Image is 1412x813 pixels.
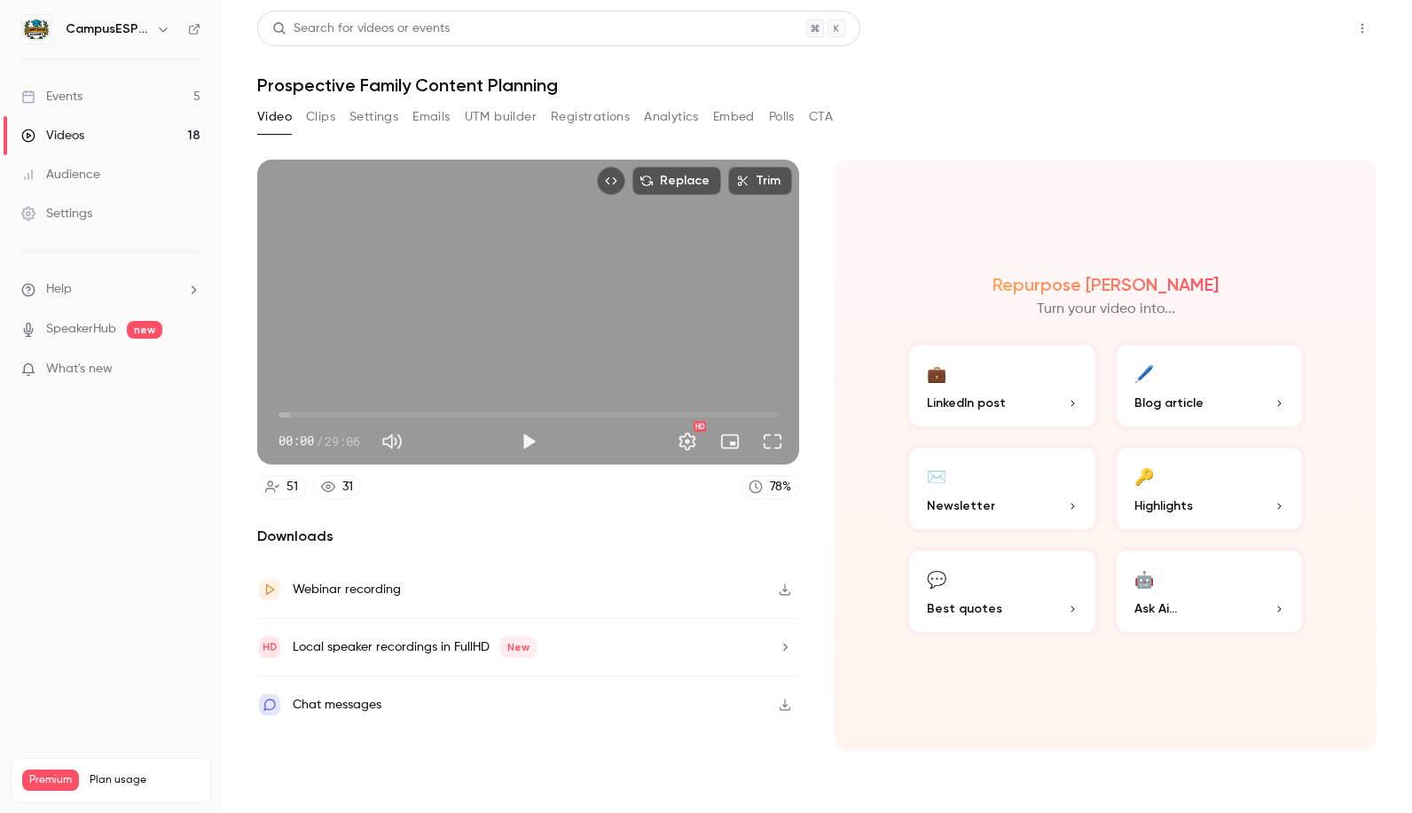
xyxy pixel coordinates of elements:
[670,424,705,459] button: Settings
[179,362,200,378] iframe: Noticeable Trigger
[46,360,113,379] span: What's new
[551,103,630,131] button: Registrations
[22,15,51,43] img: CampusESP Academy
[1113,547,1306,636] button: 🤖Ask Ai...
[1037,299,1175,320] p: Turn your video into...
[1134,496,1193,515] span: Highlights
[906,547,1099,636] button: 💬Best quotes
[927,599,1002,618] span: Best quotes
[755,424,790,459] button: Full screen
[127,321,162,339] span: new
[927,462,946,489] div: ✉️
[1264,11,1334,46] button: Share
[257,103,292,131] button: Video
[728,167,792,195] button: Trim
[927,565,946,592] div: 💬
[316,432,323,450] span: /
[286,478,298,496] div: 51
[713,103,755,131] button: Embed
[906,341,1099,430] button: 💼LinkedIn post
[349,103,398,131] button: Settings
[90,773,200,787] span: Plan usage
[306,103,335,131] button: Clips
[313,475,361,499] a: 31
[741,475,799,499] a: 78%
[374,424,410,459] button: Mute
[21,280,200,299] li: help-dropdown-opener
[597,167,625,195] button: Embed video
[278,432,314,450] span: 00:00
[257,74,1377,96] h1: Prospective Family Content Planning
[809,103,833,131] button: CTA
[770,478,791,496] div: 78 %
[769,103,795,131] button: Polls
[325,432,360,450] span: 29:06
[293,694,381,715] div: Chat messages
[22,770,79,791] span: Premium
[1348,14,1377,43] button: Top Bar Actions
[632,167,721,195] button: Replace
[293,637,537,658] div: Local speaker recordings in FullHD
[927,394,1006,412] span: LinkedIn post
[21,127,84,145] div: Videos
[1134,462,1154,489] div: 🔑
[21,166,100,184] div: Audience
[1113,444,1306,533] button: 🔑Highlights
[511,424,546,459] button: Play
[927,496,995,515] span: Newsletter
[500,637,537,658] span: New
[1134,565,1154,592] div: 🤖
[342,478,353,496] div: 31
[992,274,1219,295] h2: Repurpose [PERSON_NAME]
[465,103,537,131] button: UTM builder
[46,320,116,339] a: SpeakerHub
[412,103,450,131] button: Emails
[257,526,799,547] h2: Downloads
[46,280,72,299] span: Help
[21,205,92,223] div: Settings
[21,88,82,106] div: Events
[293,579,401,600] div: Webinar recording
[272,20,450,38] div: Search for videos or events
[1113,341,1306,430] button: 🖊️Blog article
[712,424,748,459] button: Turn on miniplayer
[278,432,360,450] div: 00:00
[906,444,1099,533] button: ✉️Newsletter
[1134,599,1177,618] span: Ask Ai...
[644,103,699,131] button: Analytics
[694,421,706,432] div: HD
[927,359,946,387] div: 💼
[66,20,149,38] h6: CampusESP Academy
[1134,359,1154,387] div: 🖊️
[257,475,306,499] a: 51
[1134,394,1204,412] span: Blog article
